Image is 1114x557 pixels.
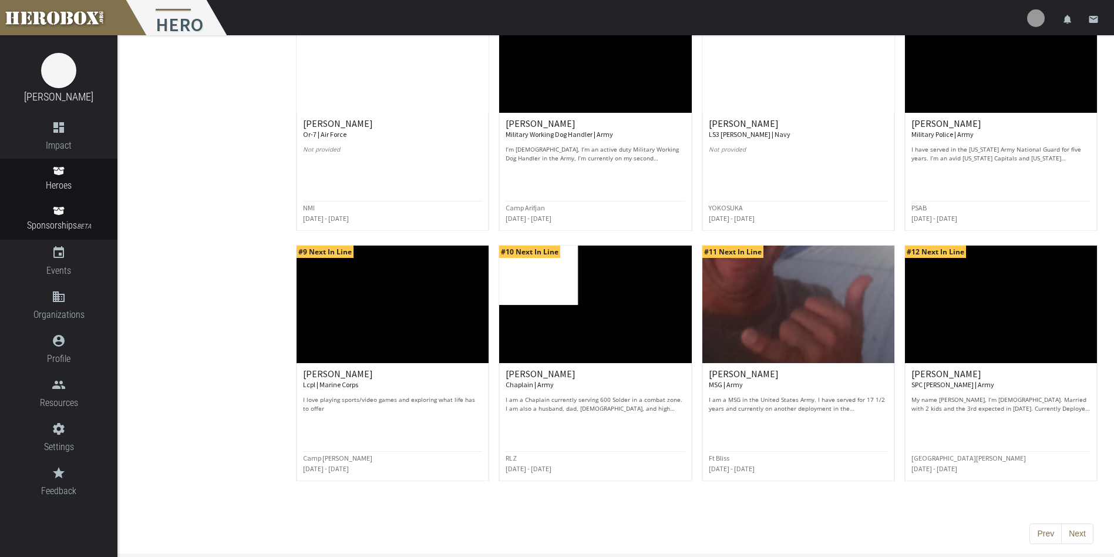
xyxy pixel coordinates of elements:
[911,130,974,139] small: Military Police | Army
[905,246,966,258] span: #12 Next In Line
[709,369,888,390] h6: [PERSON_NAME]
[506,454,517,462] small: RLZ
[904,245,1098,481] a: #12 Next In Line [PERSON_NAME] SPC [PERSON_NAME] | Army My name [PERSON_NAME], I’m [DEMOGRAPHIC_D...
[709,395,888,413] p: I am a MSG in the United States Army. I have served for 17 1/2 years and currently on another dep...
[499,245,692,481] a: #10 Next In Line [PERSON_NAME] Chaplain | Army I am a Chaplain currently serving 600 Solder in a ...
[77,223,91,230] small: BETA
[911,369,1091,390] h6: [PERSON_NAME]
[303,119,482,139] h6: [PERSON_NAME]
[709,464,755,473] small: [DATE] - [DATE]
[506,369,685,390] h6: [PERSON_NAME]
[296,245,489,481] a: #9 Next In Line [PERSON_NAME] Lcpl | Marine Corps I love playing sports/video games and exploring...
[506,380,554,389] small: Chaplain | Army
[709,119,888,139] h6: [PERSON_NAME]
[1062,14,1073,25] i: notifications
[506,214,551,223] small: [DATE] - [DATE]
[911,145,1091,163] p: I have served in the [US_STATE] Army National Guard for five years. I’m an avid [US_STATE] Capita...
[506,119,685,139] h6: [PERSON_NAME]
[911,119,1091,139] h6: [PERSON_NAME]
[303,464,349,473] small: [DATE] - [DATE]
[702,245,895,481] a: #11 Next In Line [PERSON_NAME] MSG | Army I am a MSG in the United States Army. I have served for...
[702,246,763,258] span: #11 Next In Line
[1061,524,1093,545] button: Next
[41,53,76,88] img: image
[1029,524,1062,545] button: Prev
[1088,14,1099,25] i: email
[709,380,743,389] small: MSG | Army
[303,214,349,223] small: [DATE] - [DATE]
[303,203,315,212] small: NMI
[506,145,685,163] p: I’m [DEMOGRAPHIC_DATA], I’m an active duty Military Working Dog Handler in the Army, I’m currentl...
[506,464,551,473] small: [DATE] - [DATE]
[709,454,729,462] small: Ft Bliss
[911,454,1026,462] small: [GEOGRAPHIC_DATA][PERSON_NAME]
[506,130,613,139] small: Military Working Dog Handler | Army
[709,130,790,139] small: LS3 [PERSON_NAME] | Navy
[297,246,354,258] span: #9 Next In Line
[303,380,358,389] small: Lcpl | Marine Corps
[1027,9,1045,27] img: user-image
[709,214,755,223] small: [DATE] - [DATE]
[303,130,346,139] small: Or-7 | Air Force
[24,90,93,103] a: [PERSON_NAME]
[303,145,482,163] p: Not provided
[506,203,545,212] small: Camp Arifjan
[506,395,685,413] p: I am a Chaplain currently serving 600 Solder in a combat zone. I am also a husband, dad, [DEMOGRA...
[303,369,482,390] h6: [PERSON_NAME]
[709,203,743,212] small: YOKOSUKA
[911,464,957,473] small: [DATE] - [DATE]
[911,214,957,223] small: [DATE] - [DATE]
[911,380,994,389] small: SPC [PERSON_NAME] | Army
[499,246,560,258] span: #10 Next In Line
[911,395,1091,413] p: My name [PERSON_NAME], I’m [DEMOGRAPHIC_DATA]. Married with 2 kids and the 3rd expected in [DATE]...
[709,145,888,163] p: Not provided
[303,454,372,462] small: Camp [PERSON_NAME]
[911,203,927,212] small: PSAB
[303,395,482,413] p: I love playing sports/video games and exploring what life has to offer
